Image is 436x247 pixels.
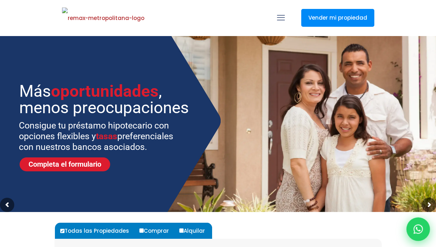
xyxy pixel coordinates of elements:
a: Completa el formulario [20,157,110,171]
a: mobile menu [275,12,287,24]
img: remax-metropolitana-logo [62,7,144,29]
input: Comprar [139,228,144,233]
a: Vender mi propiedad [301,9,374,27]
sr7-txt: Más , menos preocupaciones [19,83,194,116]
span: tasas [96,131,117,141]
label: Todas las Propiedades [58,223,136,239]
label: Comprar [138,223,176,239]
label: Alquilar [178,223,212,239]
input: Todas las Propiedades [60,229,65,233]
sr7-txt: Consigue tu préstamo hipotecario con opciones flexibles y preferenciales con nuestros bancos asoc... [19,120,180,152]
span: oportunidades [51,81,159,101]
input: Alquilar [179,228,184,233]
